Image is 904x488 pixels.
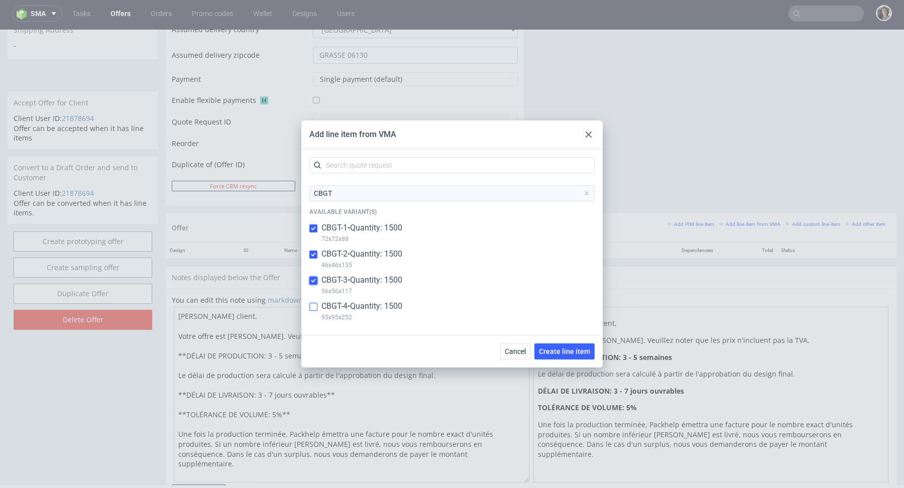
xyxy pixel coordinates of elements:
[667,192,714,197] small: Add PIM line item
[240,213,280,229] th: ID
[845,192,885,197] small: Add other item
[14,280,152,300] input: Delete Offer
[172,107,310,127] td: Reorder
[268,266,303,275] a: markdown
[534,343,595,359] button: Create line item
[8,159,158,194] div: Offer can be converted when it has line items.
[321,249,402,260] p: CBGT-2 • Quantity: 1500
[321,233,402,245] p: 72x72x88
[507,213,593,229] th: Net Total
[166,237,896,259] div: Notes displayed below the Offer
[321,222,402,233] p: CBGT-1 • Quantity: 1500
[321,286,402,297] p: 56x56x117
[14,228,152,248] a: Create sampling offer
[172,151,295,162] button: Force CRM resync
[321,301,402,312] p: CBGT-4 • Quantity: 1500
[321,312,402,323] p: 95x95x252
[172,455,226,465] input: Save
[62,84,94,93] a: 21878694
[172,16,310,42] td: Assumed delivery zipcode
[785,192,840,197] small: Add custom line item
[172,84,310,107] td: Quote Request ID
[309,129,396,140] div: Add line item from VMA
[309,207,595,216] p: Available variant(s)
[174,277,529,453] textarea: [PERSON_NAME] client, Votre offre est [PERSON_NAME]. Veuillez noter que les prix n'incluent pas l...
[309,157,595,173] input: Search quote request
[14,202,152,222] a: Create prototyping offer
[419,213,507,229] th: Unit Price
[8,127,158,159] div: Convert to a Draft Order and send to Customer
[719,192,780,197] small: Add line item from VMA
[172,64,310,84] td: Enable flexible payments
[8,84,158,119] div: Offer can be accepted when it has line items
[8,62,158,84] div: Accept Offer for Client
[593,213,717,229] th: Dependencies
[62,159,94,168] a: 21878694
[539,348,590,355] span: Create line item
[717,213,777,229] th: Total
[321,260,402,271] p: 46x46x135
[320,128,511,142] input: Only numbers
[505,348,526,355] span: Cancel
[464,151,518,162] input: Save
[260,67,268,75] img: Hokodo
[172,42,310,64] td: Payment
[14,254,152,274] a: Duplicate Offer
[166,213,240,229] th: Design
[172,266,890,455] div: You can edit this note using
[14,11,152,21] span: -
[172,194,188,202] span: Offer
[14,159,152,169] p: Client User ID:
[777,213,846,229] th: Status
[14,84,152,94] p: Client User ID:
[172,127,310,150] td: Duplicate of (Offer ID)
[313,43,518,57] button: Single payment (default)
[280,213,346,229] th: Name
[321,275,402,286] p: CBGT-3 • Quantity: 1500
[347,213,419,229] th: Quant.
[500,343,530,359] button: Cancel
